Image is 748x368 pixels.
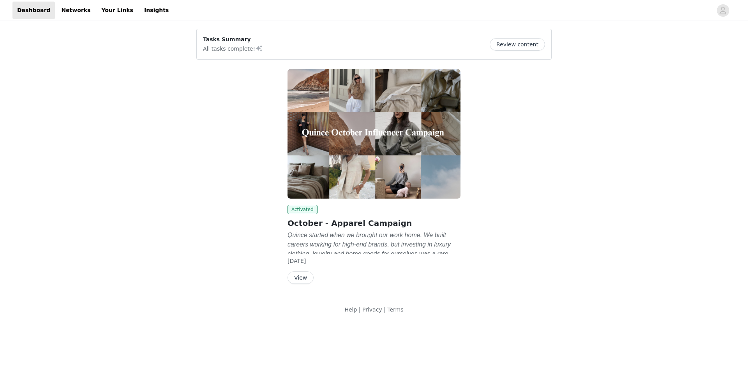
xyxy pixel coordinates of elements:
[12,2,55,19] a: Dashboard
[288,232,453,285] em: Quince started when we brought our work home. We built careers working for high-end brands, but i...
[359,306,361,313] span: |
[362,306,382,313] a: Privacy
[344,306,357,313] a: Help
[490,38,545,51] button: Review content
[139,2,173,19] a: Insights
[203,35,263,44] p: Tasks Summary
[719,4,727,17] div: avatar
[288,69,460,199] img: Quince
[56,2,95,19] a: Networks
[288,217,460,229] h2: October - Apparel Campaign
[288,258,306,264] span: [DATE]
[288,271,314,284] button: View
[384,306,386,313] span: |
[288,205,318,214] span: Activated
[387,306,403,313] a: Terms
[288,275,314,281] a: View
[97,2,138,19] a: Your Links
[203,44,263,53] p: All tasks complete!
